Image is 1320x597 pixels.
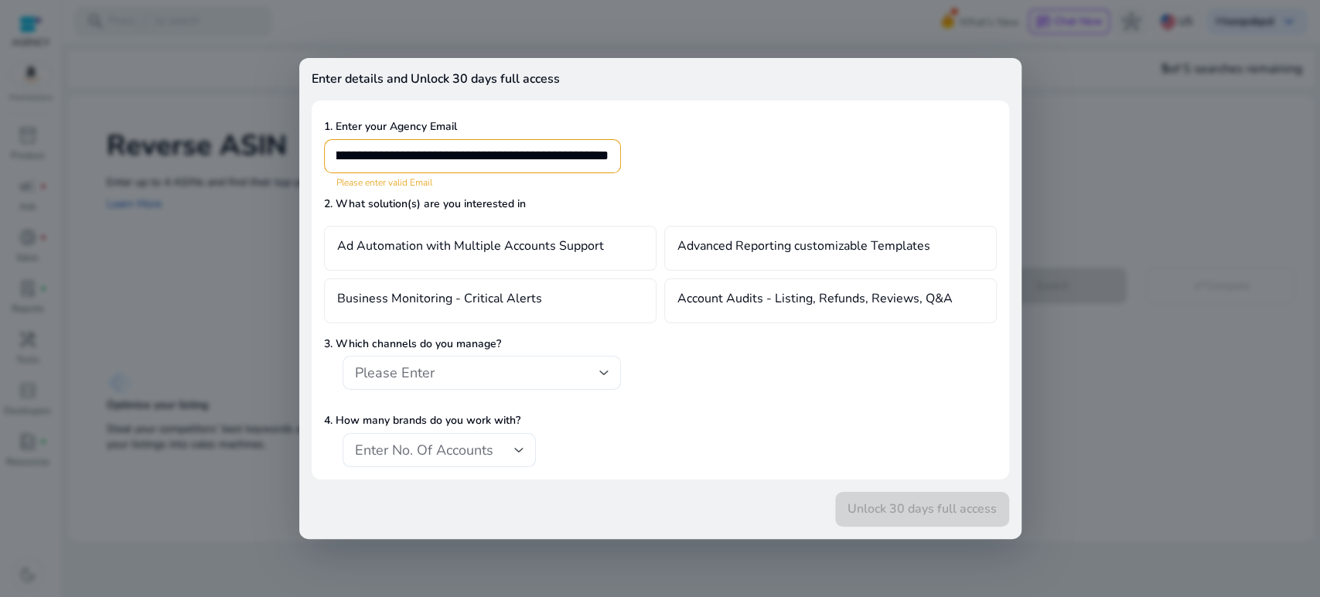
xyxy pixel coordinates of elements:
[355,441,493,459] span: Enter No. Of Accounts
[324,412,997,428] p: 4. How many brands do you work with?
[312,72,1009,101] h4: Enter details and Unlock 30 days full access
[324,336,997,352] p: 3. Which channels do you manage?
[336,173,609,189] mat-error: Please enter valid Email
[324,196,997,212] p: 2. What solution(s) are you interested in
[337,292,542,310] h4: Business Monitoring - Critical Alerts
[677,292,953,310] h4: Account Audits - Listing, Refunds, Reviews, Q&A
[677,239,930,258] h4: Advanced Reporting customizable Templates
[337,239,604,258] h4: Ad Automation with Multiple Accounts Support
[324,118,997,135] p: 1. Enter your Agency Email
[355,363,435,382] span: Please Enter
